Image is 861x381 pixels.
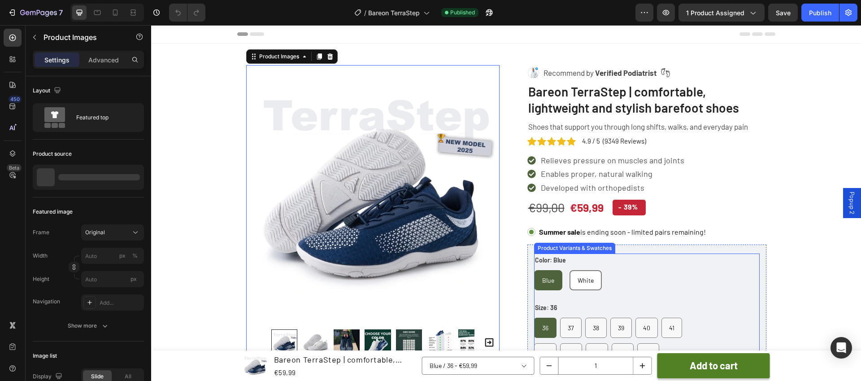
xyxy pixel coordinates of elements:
[122,342,265,354] div: €59,99
[81,271,144,287] input: px
[391,299,397,307] span: 36
[76,107,131,128] div: Featured top
[364,8,366,18] span: /
[33,352,57,360] div: Image list
[33,208,73,216] div: Featured image
[106,27,150,35] div: Product Images
[388,202,429,211] strong: Summer sale
[442,324,449,332] span: 44
[467,299,473,307] span: 39
[376,57,615,92] h1: Bareon TerraStep | comfortable, lightweight and stylish barefoot shoes
[130,276,137,282] span: px
[383,228,416,241] legend: Color: Blue
[33,85,63,97] div: Layout
[776,9,791,17] span: Save
[132,252,138,260] div: %
[122,328,265,342] h1: Bareon TerraStep | comfortable, lightweight and stylish barefoot shoes
[417,299,423,307] span: 37
[417,324,423,332] span: 43
[169,4,205,22] div: Undo/Redo
[100,299,142,307] div: Add...
[88,55,119,65] p: Advanced
[33,275,49,283] label: Height
[442,299,448,307] span: 38
[59,7,63,18] p: 7
[7,164,22,171] div: Beta
[483,332,500,349] button: increment
[831,337,852,359] div: Open Intercom Messenger
[119,252,126,260] div: px
[444,43,505,52] strong: Verified Podiatrist
[43,32,120,43] p: Product Images
[33,228,49,236] label: Frame
[391,251,403,259] span: Blue
[329,308,347,326] button: Carousel Next Arrow
[391,324,398,332] span: 42
[518,299,523,307] span: 41
[377,97,614,106] p: Shoes that support you through long shifts, walks, and everyday pain
[33,318,144,334] button: Show more
[33,252,48,260] label: Width
[389,332,407,349] button: decrement
[33,150,72,158] div: Product source
[390,130,533,140] span: Relieves pressure on muscles and joints
[678,4,765,22] button: 1 product assigned
[392,43,443,52] span: Recommend by
[376,174,414,191] div: €99,00
[426,251,443,259] span: White
[418,174,453,191] div: €59,99
[4,4,67,22] button: 7
[494,324,500,332] span: 46
[390,144,533,154] p: Enables proper, natural walking
[510,43,519,52] img: gempages_568734958370161534-a92c0991-d4f5-4d47-9397-a2526e26b400.png
[768,4,798,22] button: Save
[81,224,144,241] button: Original
[407,332,483,349] input: quantity
[801,4,839,22] button: Publish
[376,42,388,53] img: gempages_568734958370161534-6b7e88bf-90a3-4e63-ab53-5917931d4079.png
[9,96,22,103] div: 450
[44,55,70,65] p: Settings
[539,332,587,350] div: Add to cart
[696,166,705,189] span: Popup 2
[81,248,144,264] input: px%
[130,250,140,261] button: px
[151,25,861,381] iframe: To enrich screen reader interactions, please activate Accessibility in Grammarly extension settings
[125,372,131,381] span: All
[390,158,493,167] span: Developed with orthopedists
[809,8,831,18] div: Publish
[368,8,420,18] span: Bareon TerraStep
[468,324,475,332] span: 45
[117,250,128,261] button: %
[85,228,105,236] span: Original
[492,299,499,307] span: 40
[383,276,407,289] legend: Size: 36
[686,8,744,18] span: 1 product assigned
[431,112,495,120] p: 4.9 / 5 (9349 Reviews)
[388,202,555,212] p: is ending soon - limited pairs remaining!
[385,219,462,227] div: Product Variants & Swatches
[33,298,60,306] div: Navigation
[450,9,475,17] span: Published
[466,176,472,188] div: -
[506,328,619,353] button: Add to cart
[68,321,109,330] div: Show more
[472,176,487,188] div: 39%
[91,372,104,381] span: Slide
